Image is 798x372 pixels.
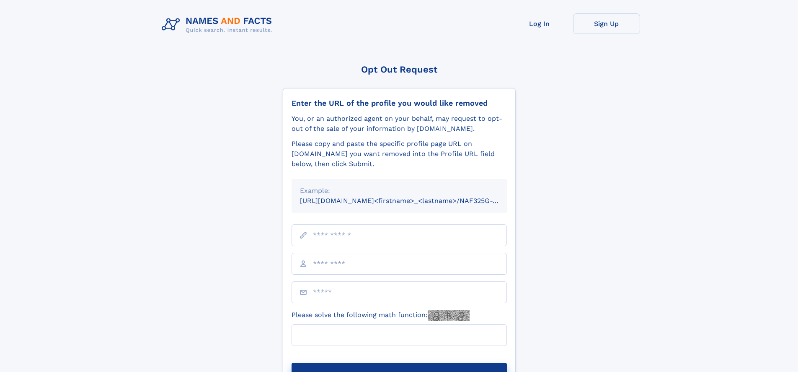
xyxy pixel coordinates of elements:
[292,139,507,169] div: Please copy and paste the specific profile page URL on [DOMAIN_NAME] you want removed into the Pr...
[292,99,507,108] div: Enter the URL of the profile you would like removed
[158,13,279,36] img: Logo Names and Facts
[573,13,640,34] a: Sign Up
[506,13,573,34] a: Log In
[283,64,516,75] div: Opt Out Request
[300,186,498,196] div: Example:
[292,310,470,321] label: Please solve the following math function:
[300,197,523,205] small: [URL][DOMAIN_NAME]<firstname>_<lastname>/NAF325G-xxxxxxxx
[292,114,507,134] div: You, or an authorized agent on your behalf, may request to opt-out of the sale of your informatio...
